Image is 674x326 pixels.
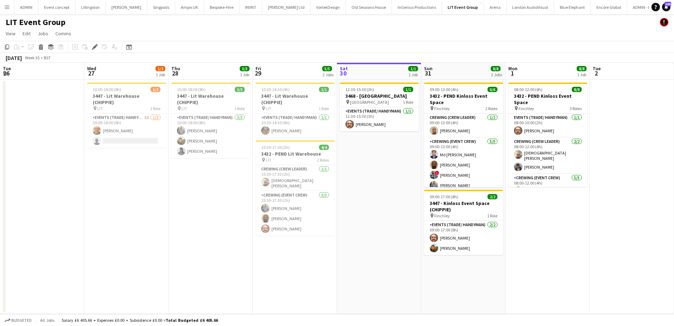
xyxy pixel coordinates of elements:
[491,72,502,77] div: 2 Jobs
[392,0,442,14] button: InGenius Productions
[554,0,591,14] button: Blue Elephant
[664,2,671,6] span: 109
[339,69,348,77] span: 30
[235,87,245,92] span: 3/3
[256,65,261,72] span: Fri
[87,83,166,148] app-job-card: 10:00-18:00 (8h)1/23447 - Lit Warehouse (CHIPPIE) LIT1 RoleEvents (Trade/ Handyman)3I1/210:00-18:...
[175,0,204,14] button: Ampix UK
[14,0,38,14] button: ADMIN
[424,65,433,72] span: Sun
[340,83,419,131] div: 12:30-15:30 (3h)1/13468 - [GEOGRAPHIC_DATA] [GEOGRAPHIC_DATA]1 RoleEvents (Trade/ Handyman)1/112:...
[317,157,329,163] span: 2 Roles
[423,69,433,77] span: 31
[97,106,103,111] span: LIT
[38,0,75,14] button: Event concept
[256,114,335,138] app-card-role: Events (Trade/ Handyman)1/110:30-14:30 (4h)[PERSON_NAME]
[106,0,147,14] button: [PERSON_NAME]
[424,221,503,255] app-card-role: Events (Trade/ Handyman)2/209:00-17:00 (8h)[PERSON_NAME][PERSON_NAME]
[570,106,582,111] span: 3 Roles
[508,83,587,187] div: 08:00-12:00 (4h)8/83432 - PEND Kinloss Event Space Finchley3 RolesEvents (Trade/ Handyman)1/108:0...
[155,66,165,71] span: 1/2
[23,55,41,60] span: Week 35
[262,0,311,14] button: [PERSON_NAME] Ltd
[6,17,66,28] h1: LIT Event Group
[508,138,587,174] app-card-role: Crewing (Crew Leader)2/208:00-12:00 (4h)[DEMOGRAPHIC_DATA][PERSON_NAME][PERSON_NAME]
[11,318,32,323] span: Budgeted
[408,66,418,71] span: 1/1
[507,0,554,14] button: London AudioVisual
[514,87,543,92] span: 08:00-12:00 (4h)
[350,99,389,105] span: [GEOGRAPHIC_DATA]
[177,87,206,92] span: 10:00-18:00 (8h)
[86,69,96,77] span: 27
[319,87,329,92] span: 1/1
[256,93,335,105] h3: 3447 - Lit Warehouse (CHIPPIE)
[53,29,74,38] a: Comms
[435,171,439,175] span: !
[424,190,503,255] app-job-card: 09:00-17:00 (8h)2/23447 - Kinloss Event Space (CHIPPIE) Finchley1 RoleEvents (Trade/ Handyman)2/2...
[488,194,497,199] span: 2/2
[2,69,11,77] span: 26
[519,106,534,111] span: Finchley
[182,106,187,111] span: LIT
[592,69,601,77] span: 2
[627,0,665,14] button: ADMIN - LEAVE
[171,114,250,158] app-card-role: Events (Trade/ Handyman)3/310:00-18:00 (8h)[PERSON_NAME][PERSON_NAME][PERSON_NAME]
[35,29,51,38] a: Jobs
[6,30,16,37] span: View
[150,106,160,111] span: 1 Role
[261,87,290,92] span: 10:30-14:30 (4h)
[508,114,587,138] app-card-role: Events (Trade/ Handyman)1/108:00-10:00 (2h)[PERSON_NAME]
[577,66,587,71] span: 8/8
[442,0,484,14] button: LIT Event Group
[166,318,218,323] span: Total Budgeted £6 405.66
[424,83,503,187] app-job-card: 09:00-13:00 (4h)6/63432 - PEND Kinloss Event Space Finchley2 RolesCrewing (Crew Leader)1/109:00-1...
[660,18,668,26] app-user-avatar: Ash Grimmer
[239,0,262,14] button: INVNT
[240,72,249,77] div: 1 Job
[409,72,418,77] div: 1 Job
[44,55,51,60] div: BST
[87,93,166,105] h3: 3447 - Lit Warehouse (CHIPPIE)
[340,107,419,131] app-card-role: Events (Trade/ Handyman)1/112:30-15:30 (3h)[PERSON_NAME]
[4,316,33,324] button: Budgeted
[38,30,48,37] span: Jobs
[55,30,71,37] span: Comms
[20,29,33,38] a: Edit
[204,0,239,14] button: Bespoke-Hire
[256,151,335,157] h3: 3432 - PEND Lit Warehouse
[662,3,670,11] a: 109
[345,87,374,92] span: 12:30-15:30 (3h)
[6,54,22,61] div: [DATE]
[311,0,346,14] button: VortekDesign
[340,65,348,72] span: Sat
[171,93,250,105] h3: 3447 - Lit Warehouse (CHIPPIE)
[323,72,333,77] div: 2 Jobs
[87,65,96,72] span: Wed
[434,106,450,111] span: Finchley
[256,140,335,236] app-job-card: 15:30-17:30 (2h)4/43432 - PEND Lit Warehouse LIT2 RolesCrewing (Crew Leader)1/115:30-17:30 (2h)[D...
[508,93,587,105] h3: 3432 - PEND Kinloss Event Space
[156,72,165,77] div: 1 Job
[591,0,627,14] button: Encore Global
[240,66,250,71] span: 3/3
[508,174,587,239] app-card-role: Crewing (Event Crew)5/508:00-12:00 (4h)
[170,69,180,77] span: 28
[256,165,335,191] app-card-role: Crewing (Crew Leader)1/115:30-17:30 (2h)[DEMOGRAPHIC_DATA][PERSON_NAME]
[93,87,121,92] span: 10:00-18:00 (8h)
[319,106,329,111] span: 1 Role
[340,93,419,99] h3: 3468 - [GEOGRAPHIC_DATA]
[424,93,503,105] h3: 3432 - PEND Kinloss Event Space
[234,106,245,111] span: 1 Role
[572,87,582,92] span: 8/8
[319,145,329,150] span: 4/4
[487,213,497,218] span: 1 Role
[151,87,160,92] span: 1/2
[424,138,503,203] app-card-role: Crewing (Event Crew)5/509:00-13:00 (4h)Md [PERSON_NAME][PERSON_NAME]![PERSON_NAME][PERSON_NAME]
[171,83,250,158] app-job-card: 10:00-18:00 (8h)3/33447 - Lit Warehouse (CHIPPIE) LIT1 RoleEvents (Trade/ Handyman)3/310:00-18:00...
[255,69,261,77] span: 29
[403,99,413,105] span: 1 Role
